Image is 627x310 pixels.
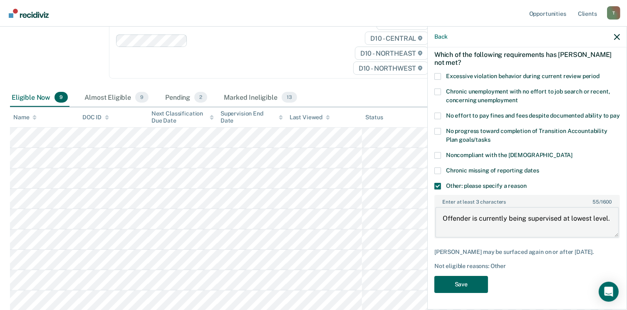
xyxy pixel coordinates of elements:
[446,167,539,174] span: Chronic missing of reporting dates
[164,89,209,107] div: Pending
[9,9,49,18] img: Recidiviz
[607,6,620,20] button: Profile dropdown button
[355,47,428,60] span: D10 - NORTHEAST
[434,44,620,73] div: Which of the following requirements has [PERSON_NAME] not met?
[599,282,619,302] div: Open Intercom Messenger
[434,263,620,270] div: Not eligible reasons: Other
[607,6,620,20] div: T
[55,92,68,103] span: 9
[592,199,599,205] span: 55
[446,182,527,189] span: Other: please specify a reason
[434,276,488,293] button: Save
[221,110,283,124] div: Supervision End Date
[82,114,109,121] div: DOC ID
[353,62,428,75] span: D10 - NORTHWEST
[365,114,383,121] div: Status
[435,207,619,238] textarea: Offender is currently being supervised at lowest level.
[13,114,37,121] div: Name
[135,92,149,103] span: 9
[435,196,619,205] label: Enter at least 3 characters
[365,32,428,45] span: D10 - CENTRAL
[434,33,448,40] button: Back
[290,114,330,121] div: Last Viewed
[446,128,607,143] span: No progress toward completion of Transition Accountability Plan goals/tasks
[194,92,207,103] span: 2
[10,89,69,107] div: Eligible Now
[446,152,572,158] span: Noncompliant with the [DEMOGRAPHIC_DATA]
[151,110,214,124] div: Next Classification Due Date
[446,88,610,103] span: Chronic unemployment with no effort to job search or recent, concerning unemployment
[446,73,600,79] span: Excessive violation behavior during current review period
[222,89,298,107] div: Marked Ineligible
[446,112,620,119] span: No effort to pay fines and fees despite documented ability to pay
[83,89,150,107] div: Almost Eligible
[592,199,612,205] span: / 1600
[434,248,620,256] div: [PERSON_NAME] may be surfaced again on or after [DATE].
[282,92,297,103] span: 13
